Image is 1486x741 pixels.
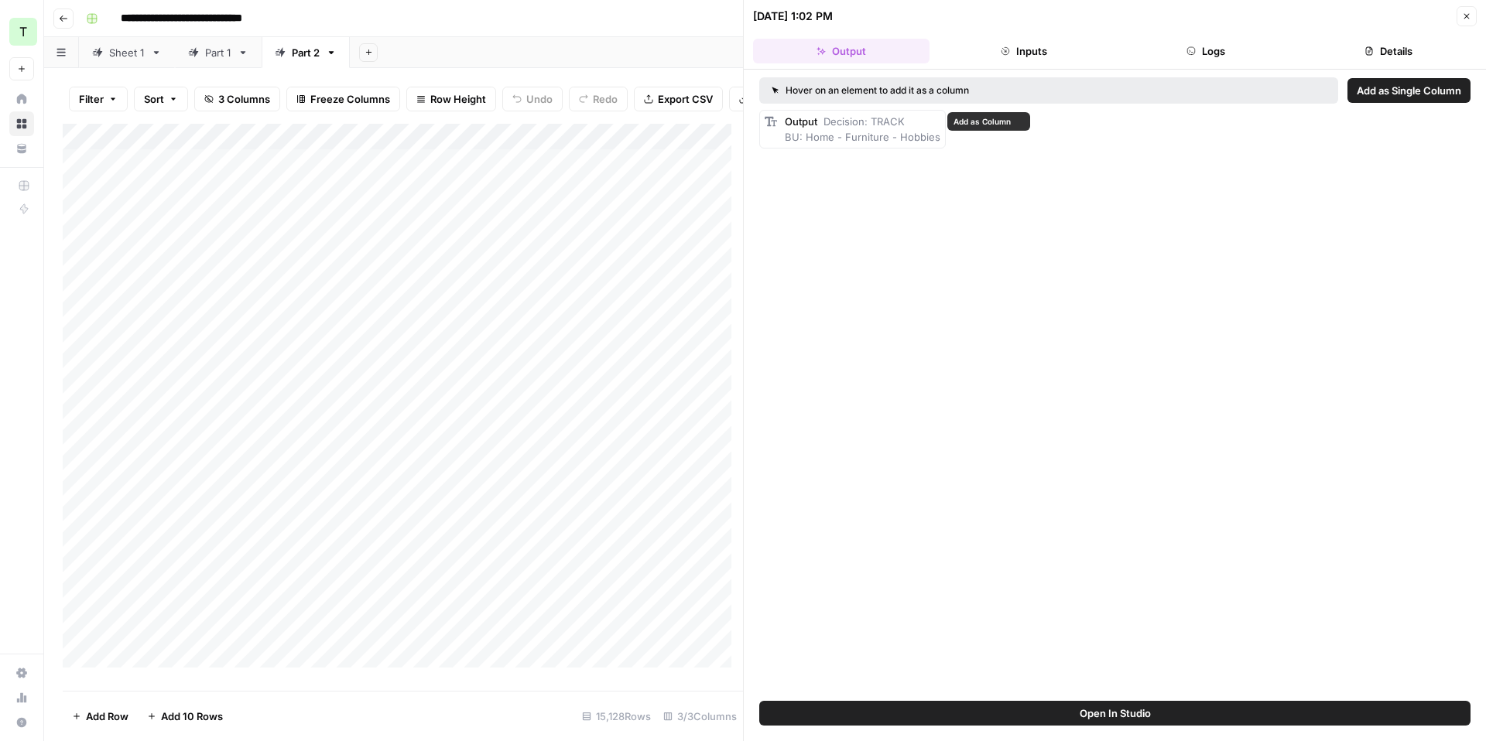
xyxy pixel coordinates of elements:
[218,91,270,107] span: 3 Columns
[1300,39,1477,63] button: Details
[286,87,400,111] button: Freeze Columns
[69,87,128,111] button: Filter
[138,704,232,729] button: Add 10 Rows
[262,37,350,68] a: Part 2
[1357,83,1461,98] span: Add as Single Column
[1347,78,1471,103] button: Add as Single Column
[753,39,930,63] button: Output
[109,45,145,60] div: Sheet 1
[753,9,833,24] div: [DATE] 1:02 PM
[526,91,553,107] span: Undo
[79,37,175,68] a: Sheet 1
[9,136,34,161] a: Your Data
[576,704,657,729] div: 15,128 Rows
[772,84,1148,97] div: Hover on an element to add it as a column
[161,709,223,724] span: Add 10 Rows
[86,709,128,724] span: Add Row
[785,115,940,143] span: Decision: TRACK BU: Home - Furniture - Hobbies
[634,87,723,111] button: Export CSV
[292,45,320,60] div: Part 2
[936,39,1112,63] button: Inputs
[657,704,743,729] div: 3/3 Columns
[310,91,390,107] span: Freeze Columns
[19,22,27,41] span: T
[63,704,138,729] button: Add Row
[658,91,713,107] span: Export CSV
[144,91,164,107] span: Sort
[9,661,34,685] a: Settings
[430,91,486,107] span: Row Height
[759,701,1471,726] button: Open In Studio
[1080,705,1151,721] span: Open In Studio
[569,87,628,111] button: Redo
[9,710,34,735] button: Help + Support
[9,87,34,111] a: Home
[1118,39,1295,63] button: Logs
[406,87,496,111] button: Row Height
[9,111,34,136] a: Browse
[9,685,34,710] a: Usage
[502,87,563,111] button: Undo
[134,87,188,111] button: Sort
[593,91,618,107] span: Redo
[194,87,280,111] button: 3 Columns
[175,37,262,68] a: Part 1
[785,115,817,128] span: Output
[79,91,104,107] span: Filter
[205,45,231,60] div: Part 1
[9,12,34,51] button: Workspace: TY SEO Team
